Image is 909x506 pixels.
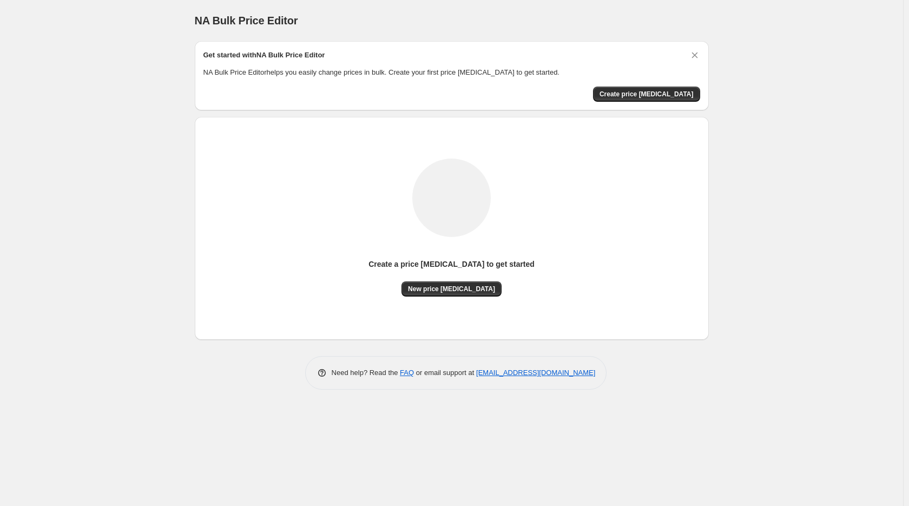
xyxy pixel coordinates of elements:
[195,15,298,27] span: NA Bulk Price Editor
[401,281,502,297] button: New price [MEDICAL_DATA]
[476,369,595,377] a: [EMAIL_ADDRESS][DOMAIN_NAME]
[689,50,700,61] button: Dismiss card
[600,90,694,98] span: Create price [MEDICAL_DATA]
[593,87,700,102] button: Create price change job
[203,67,700,78] p: NA Bulk Price Editor helps you easily change prices in bulk. Create your first price [MEDICAL_DAT...
[368,259,535,270] p: Create a price [MEDICAL_DATA] to get started
[408,285,495,293] span: New price [MEDICAL_DATA]
[414,369,476,377] span: or email support at
[332,369,400,377] span: Need help? Read the
[203,50,325,61] h2: Get started with NA Bulk Price Editor
[400,369,414,377] a: FAQ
